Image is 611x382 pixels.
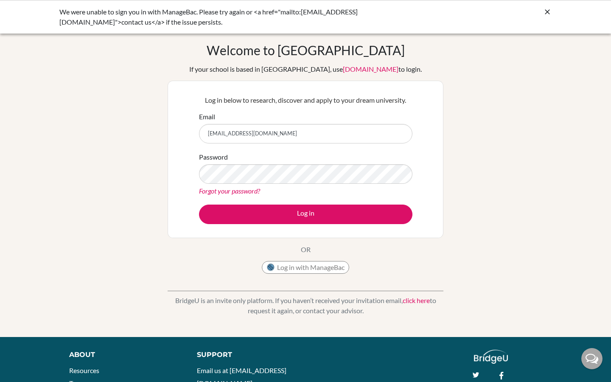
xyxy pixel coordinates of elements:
button: Log in [199,205,412,224]
a: [DOMAIN_NAME] [343,65,398,73]
img: logo_white@2x-f4f0deed5e89b7ecb1c2cc34c3e3d731f90f0f143d5ea2071677605dd97b5244.png [474,350,508,364]
label: Email [199,112,215,122]
div: Support [197,350,297,360]
a: Resources [69,366,99,374]
div: If your school is based in [GEOGRAPHIC_DATA], use to login. [189,64,422,74]
div: We were unable to sign you in with ManageBac. Please try again or <a href="mailto:[EMAIL_ADDRESS]... [59,7,424,27]
p: BridgeU is an invite only platform. If you haven’t received your invitation email, to request it ... [168,295,443,316]
p: OR [301,244,311,255]
span: Help [20,6,37,14]
p: Log in below to research, discover and apply to your dream university. [199,95,412,105]
div: About [69,350,178,360]
button: Log in with ManageBac [262,261,349,274]
label: Password [199,152,228,162]
h1: Welcome to [GEOGRAPHIC_DATA] [207,42,405,58]
a: click here [403,296,430,304]
a: Forgot your password? [199,187,260,195]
